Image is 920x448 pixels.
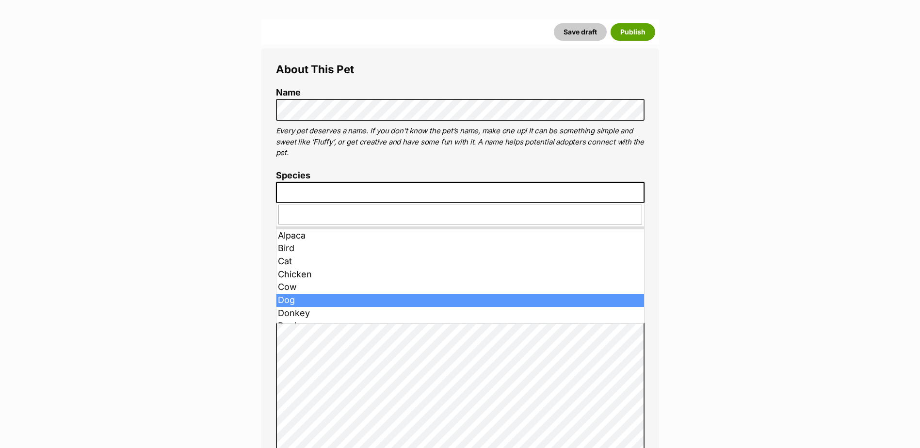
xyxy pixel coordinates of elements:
[276,320,644,333] li: Duck
[276,307,644,320] li: Donkey
[276,294,644,307] li: Dog
[276,255,644,268] li: Cat
[276,242,644,255] li: Bird
[276,281,644,294] li: Cow
[276,171,645,181] label: Species
[554,23,607,41] button: Save draft
[276,88,645,98] label: Name
[276,126,645,159] p: Every pet deserves a name. If you don’t know the pet’s name, make one up! It can be something sim...
[276,229,644,242] li: Alpaca
[276,268,644,281] li: Chicken
[276,63,354,76] span: About This Pet
[611,23,655,41] button: Publish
